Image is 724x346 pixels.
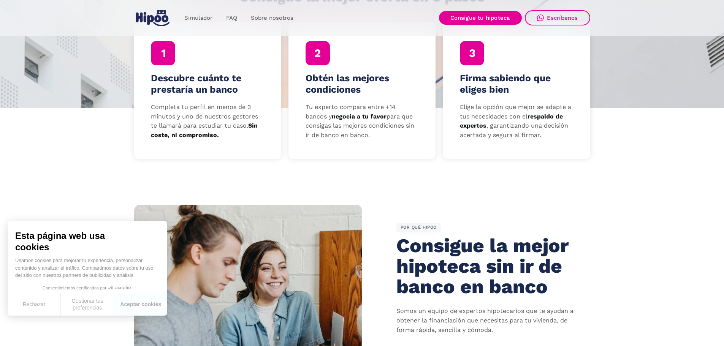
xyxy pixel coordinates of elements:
a: Simulador [177,11,219,25]
h4: Obtén las mejores condiciones [306,73,419,95]
h4: Firma sabiendo que eliges bien [460,73,573,95]
strong: Sin coste, ni compromiso. [151,122,258,139]
div: Escríbenos [547,14,578,21]
p: Tu experto compara entre +14 bancos y para que consigas las mejores condiciones sin ir de banco e... [306,103,419,140]
strong: negocia a tu favor [332,113,387,120]
p: Elige la opción que mejor se adapte a tus necesidades con el , garantizando una decisión acertada... [460,103,573,140]
a: home [134,7,171,29]
p: Completa tu perfil en menos de 3 minutos y uno de nuestros gestores te llamará para estudiar tu c... [151,103,264,140]
h4: Descubre cuánto te prestaría un banco [151,73,264,95]
a: Consigue tu hipoteca [439,11,522,25]
a: FAQ [219,11,244,25]
a: Escríbenos [525,10,590,25]
a: Sobre nosotros [244,11,300,25]
div: POR QUÉ HIPOO [396,223,441,233]
h2: Consigue la mejor hipoteca sin ir de banco en banco [396,235,572,297]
